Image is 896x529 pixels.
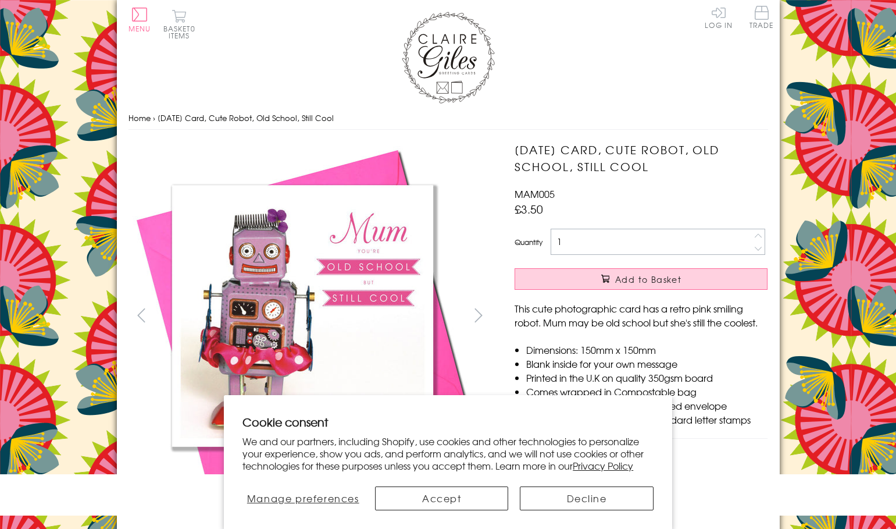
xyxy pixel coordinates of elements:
li: Blank inside for your own message [526,357,768,371]
button: Menu [128,8,151,32]
button: Basket0 items [163,9,195,39]
span: MAM005 [515,187,555,201]
span: › [153,112,155,123]
span: Add to Basket [615,274,681,285]
img: Claire Giles Greetings Cards [402,12,495,104]
button: Accept [375,487,508,510]
span: 0 items [169,23,195,41]
li: Comes wrapped in Compostable bag [526,385,768,399]
span: Trade [749,6,774,29]
button: Manage preferences [242,487,363,510]
button: Decline [520,487,653,510]
button: Add to Basket [515,268,768,290]
button: next [465,302,491,328]
p: This cute photographic card has a retro pink smiling robot. Mum may be old school but she's still... [515,301,768,329]
span: £3.50 [515,201,543,217]
h1: [DATE] Card, Cute Robot, Old School, Still Cool [515,141,768,175]
a: Home [128,112,151,123]
img: Mother's Day Card, Cute Robot, Old School, Still Cool [128,141,477,491]
span: Menu [128,23,151,34]
nav: breadcrumbs [128,106,768,130]
a: Privacy Policy [573,459,633,473]
p: We and our partners, including Shopify, use cookies and other technologies to personalize your ex... [242,435,654,471]
button: prev [128,302,155,328]
label: Quantity [515,237,542,247]
span: Manage preferences [247,491,359,505]
span: [DATE] Card, Cute Robot, Old School, Still Cool [158,112,334,123]
li: Dimensions: 150mm x 150mm [526,343,768,357]
a: Log In [705,6,733,29]
a: Trade [749,6,774,31]
li: Printed in the U.K on quality 350gsm board [526,371,768,385]
h2: Cookie consent [242,414,654,430]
